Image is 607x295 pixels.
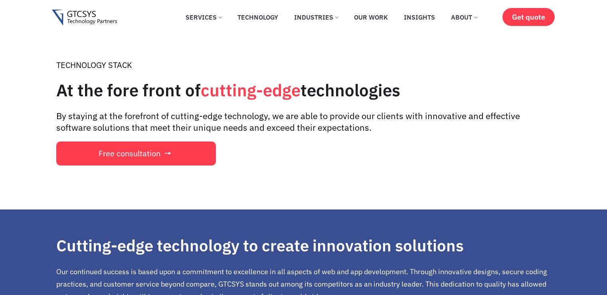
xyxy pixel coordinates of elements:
a: Insights [398,8,441,26]
span: Get quote [512,13,545,21]
div: By staying at the forefront of cutting-edge technology, we are able to provide our clients with i... [56,110,551,133]
img: Gtcsys logo [52,10,117,26]
a: Get quote [502,8,555,26]
span: cutting-edge [201,79,301,101]
a: Industries [288,8,344,26]
a: About [445,8,483,26]
div: Cutting-edge technology to create innovation solutions [56,233,551,257]
h1: At the fore front of technologies [56,78,551,102]
a: Technology [231,8,284,26]
a: Free consultation [56,142,216,165]
a: Services [180,8,227,26]
iframe: chat widget [558,245,607,283]
a: Our Work [348,8,394,26]
div: TECHNOLOGY STACK [56,60,551,70]
span: Free consultation [99,149,160,157]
